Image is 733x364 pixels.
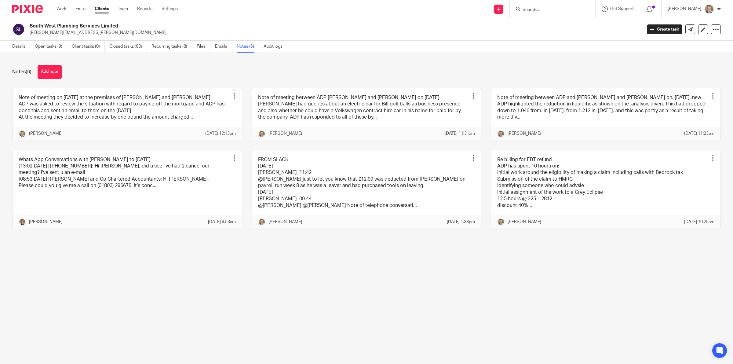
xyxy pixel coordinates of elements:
[268,219,302,225] p: [PERSON_NAME]
[208,219,236,225] p: [DATE] 9:53am
[497,130,505,138] img: High%20Res%20Andrew%20Price%20Accountants_Poppy%20Jakes%20photography-1109.jpg
[258,130,265,138] img: High%20Res%20Andrew%20Price%20Accountants_Poppy%20Jakes%20photography-1109.jpg
[29,219,63,225] p: [PERSON_NAME]
[215,41,232,53] a: Emails
[497,218,505,226] img: High%20Res%20Andrew%20Price%20Accountants_Poppy%20Jakes%20photography-1109.jpg
[610,7,634,11] span: Get Support
[205,131,236,137] p: [DATE] 12:13pm
[12,23,25,36] img: svg%3E
[268,131,302,137] p: [PERSON_NAME]
[30,23,516,29] h2: South West Plumbing Services Limited
[162,6,178,12] a: Settings
[95,6,109,12] a: Clients
[57,6,66,12] a: Work
[237,41,259,53] a: Notes (6)
[109,41,147,53] a: Closed tasks (63)
[137,6,152,12] a: Reports
[19,130,26,138] img: High%20Res%20Andrew%20Price%20Accountants_Poppy%20Jakes%20photography-1109.jpg
[12,5,43,13] img: Pixie
[29,131,63,137] p: [PERSON_NAME]
[197,41,210,53] a: Files
[447,219,475,225] p: [DATE] 1:38pm
[26,69,31,74] span: (6)
[684,131,714,137] p: [DATE] 11:23am
[264,41,287,53] a: Audit logs
[12,69,31,75] h1: Notes
[30,30,638,36] p: [PERSON_NAME][EMAIL_ADDRESS][PERSON_NAME][DOMAIN_NAME]
[35,41,67,53] a: Open tasks (9)
[704,4,714,14] img: High%20Res%20Andrew%20Price%20Accountants_Poppy%20Jakes%20photography-1109.jpg
[668,6,701,12] p: [PERSON_NAME]
[72,41,105,53] a: Client tasks (0)
[258,218,265,226] img: High%20Res%20Andrew%20Price%20Accountants_Poppy%20Jakes%20photography-1109.jpg
[19,218,26,226] img: High%20Res%20Andrew%20Price%20Accountants_Poppy%20Jakes%20photography-1142.jpg
[118,6,128,12] a: Team
[647,24,682,34] a: Create task
[684,219,714,225] p: [DATE] 10:25am
[75,6,86,12] a: Email
[445,131,475,137] p: [DATE] 11:31am
[151,41,192,53] a: Recurring tasks (8)
[508,131,541,137] p: [PERSON_NAME]
[522,7,577,13] input: Search
[508,219,541,225] p: [PERSON_NAME]
[12,41,30,53] a: Details
[38,65,62,79] button: Add note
